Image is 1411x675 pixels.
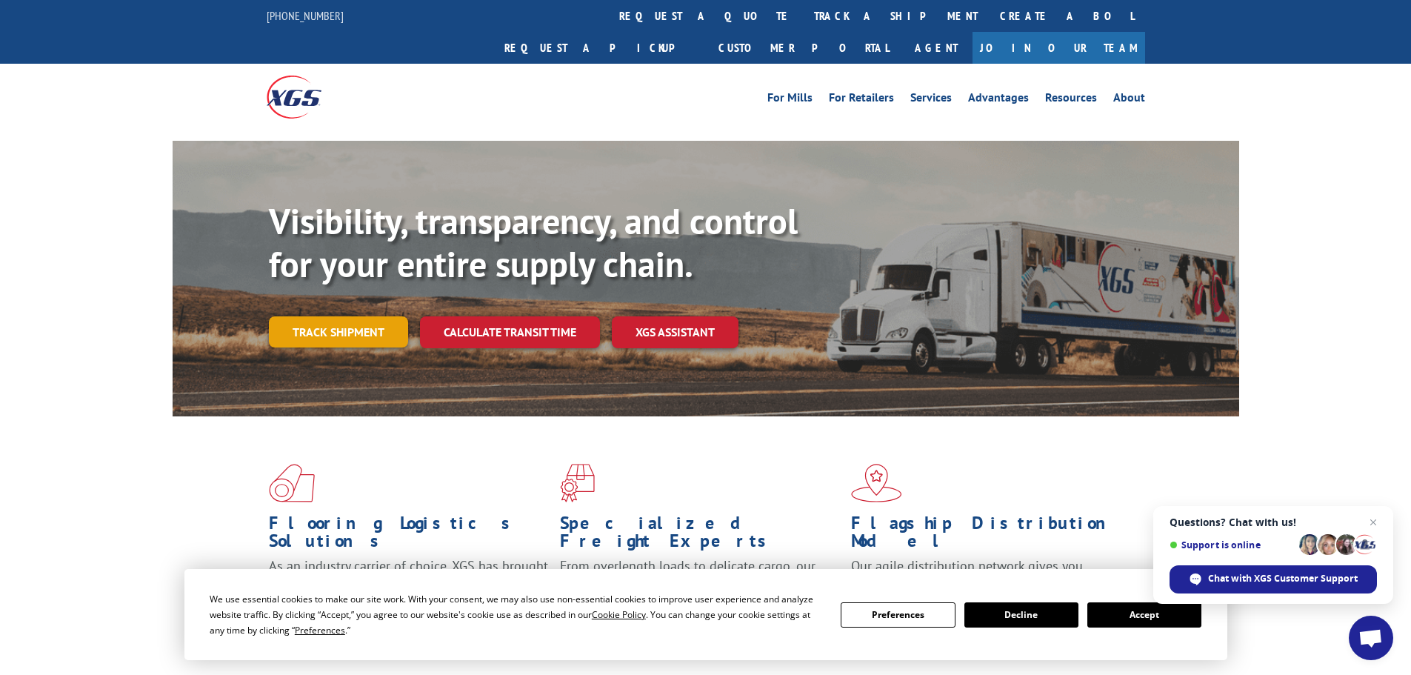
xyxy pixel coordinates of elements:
h1: Specialized Freight Experts [560,514,840,557]
a: Resources [1045,92,1097,108]
img: xgs-icon-flagship-distribution-model-red [851,464,902,502]
a: Track shipment [269,316,408,348]
a: [PHONE_NUMBER] [267,8,344,23]
span: Support is online [1170,539,1294,551]
div: Chat with XGS Customer Support [1170,565,1377,593]
a: Calculate transit time [420,316,600,348]
a: For Retailers [829,92,894,108]
img: xgs-icon-total-supply-chain-intelligence-red [269,464,315,502]
span: Close chat [1364,513,1382,531]
a: For Mills [767,92,813,108]
b: Visibility, transparency, and control for your entire supply chain. [269,198,798,287]
img: xgs-icon-focused-on-flooring-red [560,464,595,502]
a: XGS ASSISTANT [612,316,738,348]
span: Chat with XGS Customer Support [1208,572,1358,585]
a: About [1113,92,1145,108]
a: Join Our Team [973,32,1145,64]
a: Customer Portal [707,32,900,64]
div: Cookie Consent Prompt [184,569,1227,660]
p: From overlength loads to delicate cargo, our experienced staff knows the best way to move your fr... [560,557,840,623]
a: Agent [900,32,973,64]
button: Preferences [841,602,955,628]
button: Accept [1087,602,1201,628]
h1: Flagship Distribution Model [851,514,1131,557]
span: Questions? Chat with us! [1170,516,1377,528]
span: Preferences [295,624,345,636]
a: Request a pickup [493,32,707,64]
div: Open chat [1349,616,1393,660]
a: Advantages [968,92,1029,108]
span: Cookie Policy [592,608,646,621]
button: Decline [964,602,1078,628]
div: We use essential cookies to make our site work. With your consent, we may also use non-essential ... [210,591,823,638]
a: Services [910,92,952,108]
span: Our agile distribution network gives you nationwide inventory management on demand. [851,557,1124,592]
h1: Flooring Logistics Solutions [269,514,549,557]
span: As an industry carrier of choice, XGS has brought innovation and dedication to flooring logistics... [269,557,548,610]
